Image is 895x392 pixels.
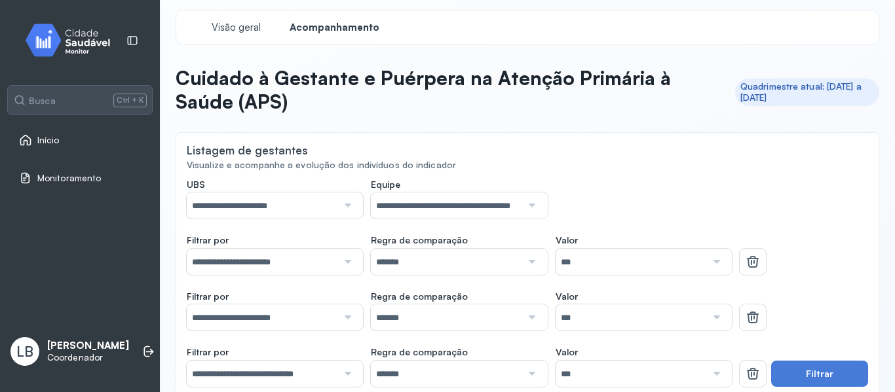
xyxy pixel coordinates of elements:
button: Filtrar [771,361,868,387]
span: LB [16,343,33,360]
span: Visão geral [212,22,261,34]
span: Filtrar por [187,346,229,358]
span: Ctrl + K [113,94,147,107]
span: Busca [29,95,56,107]
span: Regra de comparação [371,346,468,358]
span: UBS [187,179,205,190]
div: Listagem de gestantes [187,143,308,157]
span: Regra de comparação [371,291,468,302]
p: [PERSON_NAME] [47,340,129,352]
span: Início [37,135,60,146]
span: Regra de comparação [371,234,468,246]
span: Filtrar por [187,234,229,246]
span: Equipe [371,179,400,190]
a: Início [19,134,141,147]
img: monitor.svg [14,21,132,60]
div: Quadrimestre atual: [DATE] a [DATE] [740,81,874,103]
span: Valor [556,234,578,246]
a: Monitoramento [19,171,141,185]
span: Acompanhamento [290,22,379,34]
div: Visualize e acompanhe a evolução dos indivíduos do indicador [187,160,868,171]
span: Valor [556,346,578,358]
p: Coordenador [47,352,129,363]
span: Valor [556,291,578,302]
p: Cuidado à Gestante e Puérpera na Atenção Primária à Saúde (APS) [176,66,725,114]
span: Filtrar por [187,291,229,302]
span: Monitoramento [37,173,101,184]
